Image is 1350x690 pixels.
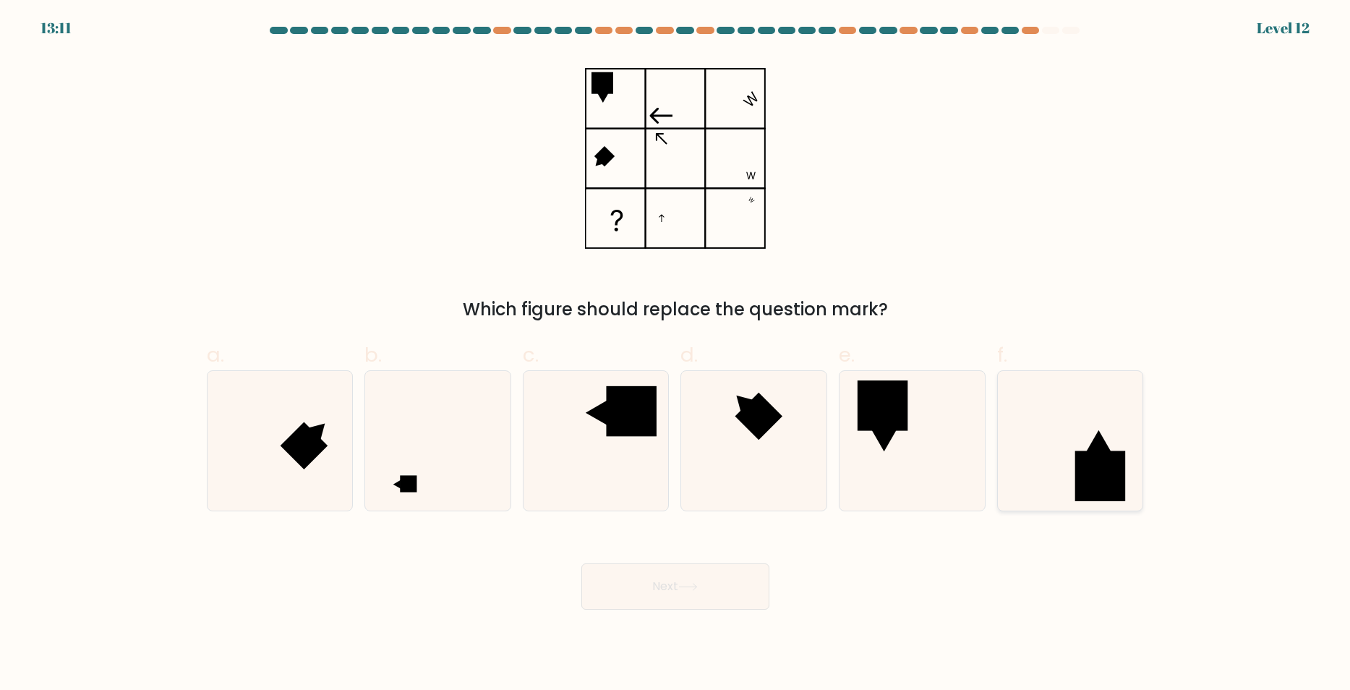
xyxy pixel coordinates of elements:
span: f. [997,341,1007,369]
span: e. [839,341,855,369]
div: Which figure should replace the question mark? [215,297,1135,323]
span: b. [364,341,382,369]
span: c. [523,341,539,369]
div: 13:11 [40,17,72,39]
div: Level 12 [1257,17,1310,39]
span: d. [680,341,698,369]
button: Next [581,563,769,610]
span: a. [207,341,224,369]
